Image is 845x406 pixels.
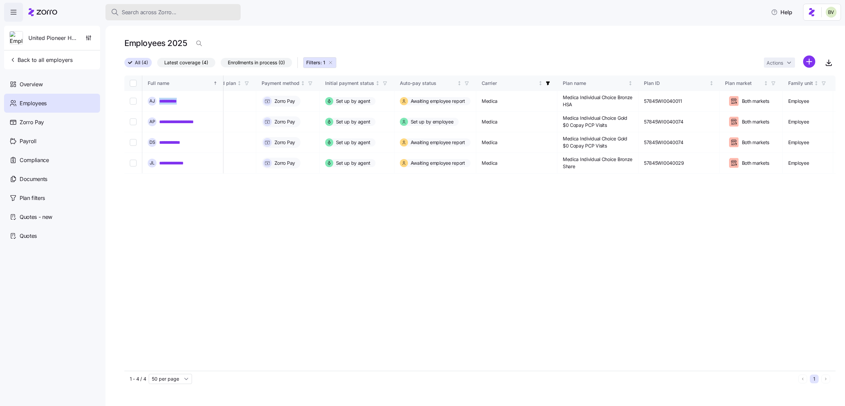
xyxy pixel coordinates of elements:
span: Medica [482,160,498,166]
span: All (4) [135,58,148,67]
span: A P [149,119,155,124]
span: Payroll [20,137,37,145]
span: Medica [482,139,498,146]
svg: add icon [803,55,815,68]
div: Not sorted [300,81,305,86]
th: Auto-pay statusNot sorted [394,75,476,91]
button: Help [766,5,798,19]
input: Select record 4 [130,160,137,166]
span: Medica Individual Choice Gold $0 Copay PCP Visits [563,135,633,149]
span: 57845WI0040074 [644,139,683,146]
span: Zorro Pay [20,118,44,127]
span: Back to all employers [9,56,73,64]
input: Select record 1 [130,98,137,105]
th: Plan IDNot sorted [638,75,720,91]
a: Compliance [4,151,100,170]
a: Employees [4,94,100,113]
button: Next page [821,375,830,383]
div: Plan name [563,80,627,87]
th: Plan nameNot sorted [557,75,638,91]
div: Not sorted [709,81,714,86]
span: 57845WI0040011 [644,98,682,105]
span: Medica [482,98,498,105]
span: Medica Individual Choice Bronze HSA [563,94,633,108]
span: Employee [788,139,809,146]
th: Full nameSorted ascending [142,75,223,91]
button: Actions [764,58,795,68]
span: J L [150,161,154,165]
a: Zorro Pay [4,113,100,132]
div: Plan ID [644,80,708,87]
a: Documents [4,170,100,188]
a: Quotes - new [4,207,100,226]
div: Not sorted [375,81,380,86]
span: Quotes [20,232,37,240]
span: Zorro Pay [274,118,295,125]
span: Medica Individual Choice Gold $0 Copay PCP Visits [563,115,633,129]
span: Zorro Pay [274,98,295,105]
span: Medica [482,118,498,125]
span: Documents [20,175,47,183]
div: Not sorted [628,81,633,86]
input: Select record 3 [130,139,137,146]
h1: Employees 2025 [124,38,187,48]
span: Quotes - new [20,213,52,221]
span: Compliance [20,156,49,164]
a: Payroll [4,132,100,151]
th: Payment methodNot sorted [256,75,320,91]
img: 676487ef2089eb4995defdc85707b4f5 [826,7,837,18]
a: Overview [4,75,100,94]
div: Family unit [788,80,813,87]
span: D S [149,140,155,144]
button: Back to all employers [7,53,75,67]
button: Previous page [798,375,807,383]
button: Filters: 1 [303,57,336,68]
span: Set up by employee [411,118,454,125]
span: Both markets [740,118,769,125]
th: CarrierNot sorted [476,75,557,91]
div: Not sorted [764,81,768,86]
div: Not sorted [814,81,819,86]
span: Both markets [740,139,769,146]
th: Initial payment statusNot sorted [320,75,394,91]
span: Both markets [740,98,769,105]
span: Latest coverage (4) [164,58,208,67]
span: Actions [767,61,783,65]
span: Employee [788,160,809,166]
span: Employees [20,99,47,108]
a: Quotes [4,226,100,245]
span: 1 - 4 / 4 [130,376,146,382]
span: United Pioneer Home [28,34,77,42]
span: Search across Zorro... [122,8,176,17]
span: Set up by agent [336,118,370,125]
div: Initial payment status [325,80,374,87]
span: Employee [788,98,809,105]
span: 57845WI0040029 [644,160,684,166]
span: Set up by agent [336,98,370,105]
span: Employee [788,118,809,125]
div: Not sorted [538,81,543,86]
button: 1 [810,375,819,383]
div: Full name [148,80,212,87]
span: Awaiting employee report [411,98,465,105]
th: Combined planNot sorted [196,75,256,91]
span: Enrollments in process (0) [228,58,285,67]
span: Both markets [740,160,769,166]
span: Filters: 1 [306,59,325,66]
span: Zorro Pay [274,139,295,146]
span: 57845WI0040074 [644,118,683,125]
span: Help [771,8,792,16]
span: A J [149,99,155,103]
span: Overview [20,80,43,89]
div: Auto-pay status [400,80,456,87]
img: Employer logo [10,31,23,45]
div: Carrier [482,80,537,87]
span: Set up by agent [336,139,370,146]
th: Plan marketNot sorted [720,75,783,91]
button: Search across Zorro... [105,4,241,20]
div: Not sorted [457,81,462,86]
div: Payment method [262,80,299,87]
span: Awaiting employee report [411,139,465,146]
input: Select record 2 [130,118,137,125]
th: Family unitNot sorted [783,75,833,91]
